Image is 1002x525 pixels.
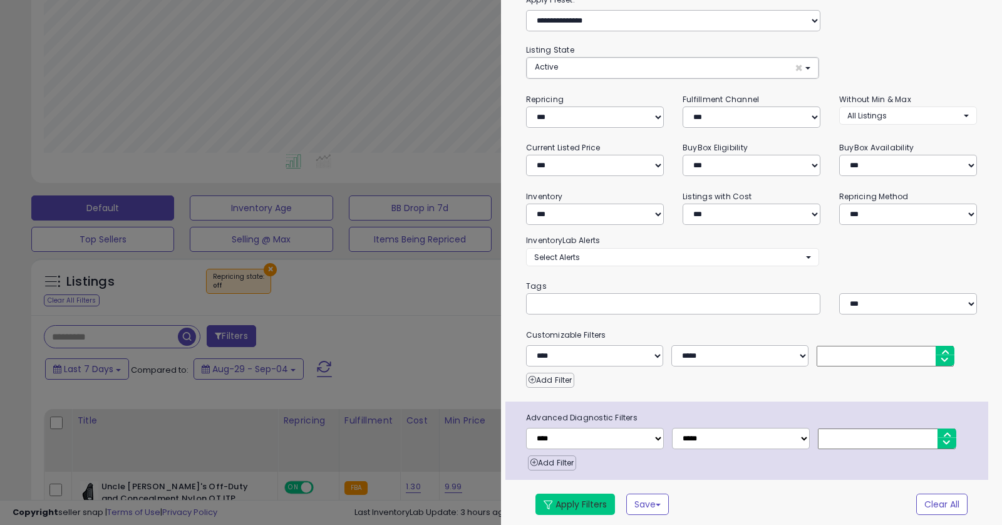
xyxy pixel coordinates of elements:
small: Without Min & Max [839,94,911,105]
small: Tags [517,279,986,293]
small: Current Listed Price [526,142,600,153]
button: Add Filter [528,455,576,470]
button: Active × [527,58,819,78]
button: Save [626,494,669,515]
span: × [795,61,803,75]
small: BuyBox Availability [839,142,914,153]
small: Listing State [526,44,574,55]
small: Fulfillment Channel [683,94,759,105]
button: Apply Filters [535,494,615,515]
small: Customizable Filters [517,328,986,342]
button: All Listings [839,107,977,125]
small: Repricing Method [839,191,909,202]
small: BuyBox Eligibility [683,142,748,153]
span: Active [535,61,558,72]
small: Listings with Cost [683,191,751,202]
small: Repricing [526,94,564,105]
small: Inventory [526,191,562,202]
button: Add Filter [526,373,574,388]
small: InventoryLab Alerts [526,235,600,246]
span: All Listings [847,110,887,121]
button: Clear All [916,494,968,515]
span: Select Alerts [534,252,580,262]
button: Select Alerts [526,248,819,266]
span: Advanced Diagnostic Filters [517,411,988,425]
